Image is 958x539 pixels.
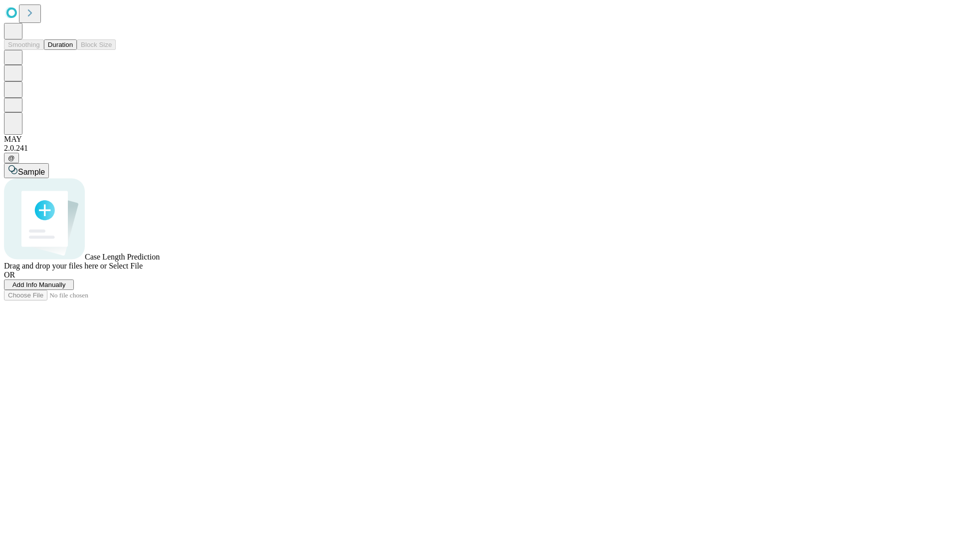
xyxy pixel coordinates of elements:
[18,168,45,176] span: Sample
[4,39,44,50] button: Smoothing
[85,253,160,261] span: Case Length Prediction
[8,154,15,162] span: @
[12,281,66,288] span: Add Info Manually
[4,262,107,270] span: Drag and drop your files here or
[4,163,49,178] button: Sample
[4,135,954,144] div: MAY
[109,262,143,270] span: Select File
[44,39,77,50] button: Duration
[4,153,19,163] button: @
[4,270,15,279] span: OR
[77,39,116,50] button: Block Size
[4,279,74,290] button: Add Info Manually
[4,144,954,153] div: 2.0.241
